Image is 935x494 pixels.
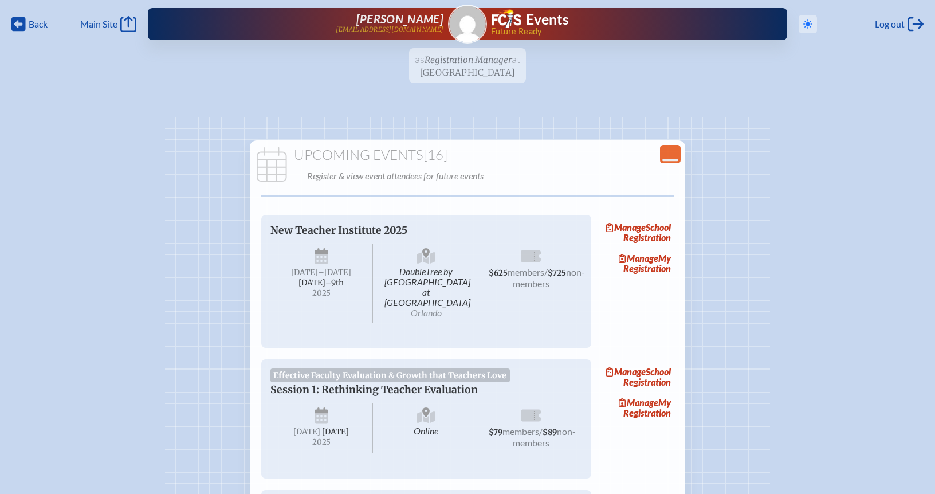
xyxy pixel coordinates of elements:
[80,16,136,32] a: Main Site
[298,278,344,288] span: [DATE]–⁠9th
[492,9,569,30] a: FCIS LogoEvents
[318,268,351,277] span: –[DATE]
[184,13,443,36] a: [PERSON_NAME][EMAIL_ADDRESS][DOMAIN_NAME]
[322,427,349,437] span: [DATE]
[492,9,521,28] img: Florida Council of Independent Schools
[600,395,674,421] a: ManageMy Registration
[502,426,539,437] span: members
[293,427,320,437] span: [DATE]
[513,266,586,289] span: non-members
[606,222,646,233] span: Manage
[619,253,658,264] span: Manage
[449,6,486,42] img: Gravatar
[600,364,674,390] a: ManageSchool Registration
[336,26,443,33] p: [EMAIL_ADDRESS][DOMAIN_NAME]
[492,9,751,36] div: FCIS Events — Future ready
[543,428,557,437] span: $89
[375,403,478,453] span: Online
[423,146,447,163] span: [16]
[526,13,569,27] h1: Events
[489,268,508,278] span: $625
[513,426,576,448] span: non-members
[491,28,751,36] span: Future Ready
[254,147,681,163] h1: Upcoming Events
[539,426,543,437] span: /
[270,368,510,382] span: Effective Faculty Evaluation & Growth that Teachers Love
[875,18,905,30] span: Log out
[600,219,674,246] a: ManageSchool Registration
[280,438,363,446] span: 2025
[489,428,502,437] span: $79
[356,12,443,26] span: [PERSON_NAME]
[548,268,566,278] span: $725
[307,168,678,184] p: Register & view event attendees for future events
[29,18,48,30] span: Back
[448,5,487,44] a: Gravatar
[544,266,548,277] span: /
[508,266,544,277] span: members
[600,250,674,277] a: ManageMy Registration
[375,244,478,323] span: DoubleTree by [GEOGRAPHIC_DATA] at [GEOGRAPHIC_DATA]
[270,383,478,396] span: Session 1: Rethinking Teacher Evaluation
[619,397,658,408] span: Manage
[80,18,117,30] span: Main Site
[280,289,363,297] span: 2025
[291,268,318,277] span: [DATE]
[606,366,646,377] span: Manage
[411,307,442,318] span: Orlando
[270,224,407,237] span: New Teacher Institute 2025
